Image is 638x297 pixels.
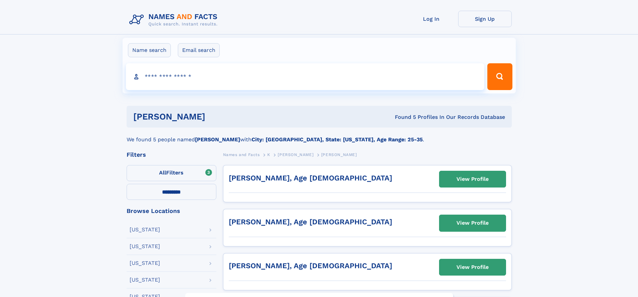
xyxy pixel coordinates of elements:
div: View Profile [456,171,489,187]
div: Browse Locations [127,208,216,214]
div: Filters [127,152,216,158]
span: All [159,169,166,176]
div: View Profile [456,215,489,231]
h1: [PERSON_NAME] [133,113,300,121]
a: [PERSON_NAME] [278,150,313,159]
input: search input [126,63,485,90]
div: We found 5 people named with . [127,128,512,144]
a: View Profile [439,171,506,187]
a: K [267,150,270,159]
label: Name search [128,43,171,57]
div: [US_STATE] [130,277,160,283]
img: Logo Names and Facts [127,11,223,29]
div: [US_STATE] [130,244,160,249]
label: Filters [127,165,216,181]
div: View Profile [456,259,489,275]
div: [US_STATE] [130,227,160,232]
div: Found 5 Profiles In Our Records Database [300,114,505,121]
a: Names and Facts [223,150,260,159]
span: K [267,152,270,157]
a: Sign Up [458,11,512,27]
a: View Profile [439,215,506,231]
span: [PERSON_NAME] [278,152,313,157]
a: Log In [405,11,458,27]
span: [PERSON_NAME] [321,152,357,157]
a: [PERSON_NAME], Age [DEMOGRAPHIC_DATA] [229,262,392,270]
div: [US_STATE] [130,261,160,266]
b: City: [GEOGRAPHIC_DATA], State: [US_STATE], Age Range: 25-35 [252,136,423,143]
button: Search Button [487,63,512,90]
a: View Profile [439,259,506,275]
a: [PERSON_NAME], Age [DEMOGRAPHIC_DATA] [229,218,392,226]
a: [PERSON_NAME], Age [DEMOGRAPHIC_DATA] [229,174,392,182]
label: Email search [178,43,220,57]
b: [PERSON_NAME] [195,136,240,143]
